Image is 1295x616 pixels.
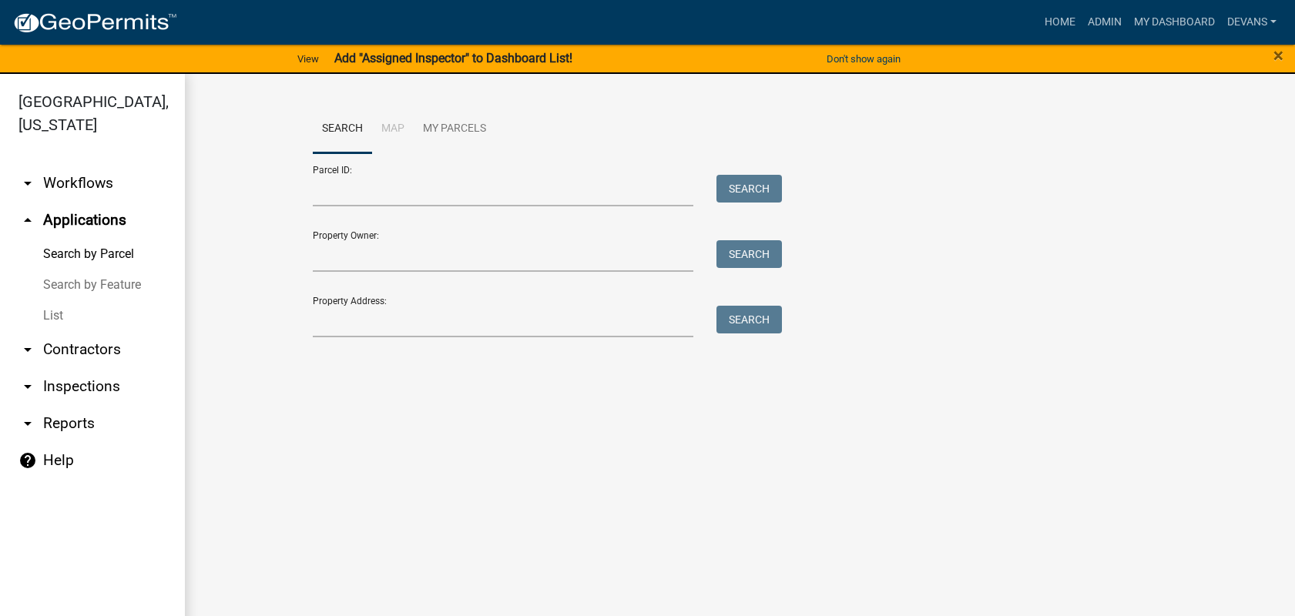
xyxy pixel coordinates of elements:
[18,451,37,470] i: help
[1128,8,1221,37] a: My Dashboard
[313,105,372,154] a: Search
[820,46,907,72] button: Don't show again
[1273,46,1283,65] button: Close
[1082,8,1128,37] a: Admin
[18,414,37,433] i: arrow_drop_down
[18,211,37,229] i: arrow_drop_up
[1273,45,1283,66] span: ×
[334,51,572,65] strong: Add "Assigned Inspector" to Dashboard List!
[1221,8,1283,37] a: devans
[414,105,495,154] a: My Parcels
[716,306,782,333] button: Search
[716,240,782,268] button: Search
[291,46,325,72] a: View
[716,175,782,203] button: Search
[18,340,37,359] i: arrow_drop_down
[1038,8,1082,37] a: Home
[18,174,37,192] i: arrow_drop_down
[18,377,37,396] i: arrow_drop_down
